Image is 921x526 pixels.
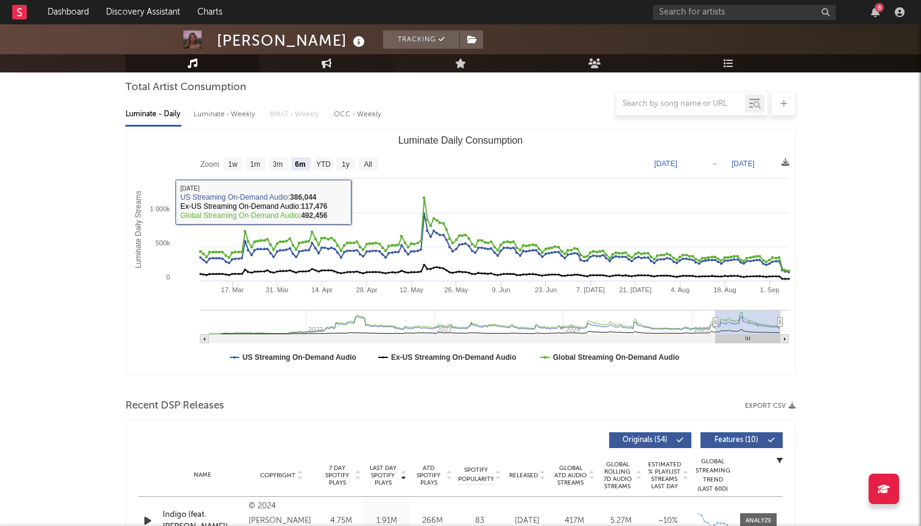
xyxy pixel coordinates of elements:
[217,30,368,51] div: [PERSON_NAME]
[321,465,353,486] span: 7 Day Spotify Plays
[871,7,880,17] button: 6
[760,286,780,293] text: 1. Sep
[125,80,246,95] span: Total Artist Consumption
[654,160,677,168] text: [DATE]
[266,286,289,293] text: 31. Mar
[166,273,170,281] text: 0
[732,160,755,168] text: [DATE]
[694,457,731,494] div: Global Streaming Trend (Last 60D)
[619,286,652,293] text: 21. [DATE]
[200,160,219,169] text: Zoom
[356,286,378,293] text: 28. Apr
[150,205,171,212] text: 1 000k
[617,437,673,444] span: Originals ( 54 )
[458,466,494,484] span: Spotify Popularity
[383,30,459,49] button: Tracking
[316,160,331,169] text: YTD
[576,286,605,293] text: 7. [DATE]
[250,160,261,169] text: 1m
[609,432,691,448] button: Originals(54)
[273,160,283,169] text: 3m
[745,402,796,410] button: Export CSV
[311,286,333,293] text: 14. Apr
[163,471,242,480] div: Name
[400,286,424,293] text: 12. May
[242,353,356,362] text: US Streaming On-Demand Audio
[295,160,305,169] text: 6m
[616,99,745,109] input: Search by song name or URL
[700,432,783,448] button: Features(10)
[260,472,295,479] span: Copyright
[367,465,399,486] span: Last Day Spotify Plays
[228,160,238,169] text: 1w
[875,3,884,12] div: 6
[444,286,468,293] text: 26. May
[221,286,244,293] text: 17. Mar
[155,239,170,247] text: 500k
[398,135,523,146] text: Luminate Daily Consumption
[364,160,372,169] text: All
[509,472,538,479] span: Released
[412,465,445,486] span: ATD Spotify Plays
[391,353,517,362] text: Ex-US Streaming On-Demand Audio
[648,461,681,490] span: Estimated % Playlist Streams Last Day
[708,437,764,444] span: Features ( 10 )
[711,160,718,168] text: →
[554,465,587,486] span: Global ATD Audio Streams
[713,286,736,293] text: 18. Aug
[134,191,143,268] text: Luminate Daily Streams
[342,160,350,169] text: 1y
[653,5,836,20] input: Search for artists
[601,461,634,490] span: Global Rolling 7D Audio Streams
[671,286,690,293] text: 4. Aug
[492,286,510,293] text: 9. Jun
[553,353,680,362] text: Global Streaming On-Demand Audio
[535,286,557,293] text: 23. Jun
[125,399,224,413] span: Recent DSP Releases
[126,130,795,374] svg: Luminate Daily Consumption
